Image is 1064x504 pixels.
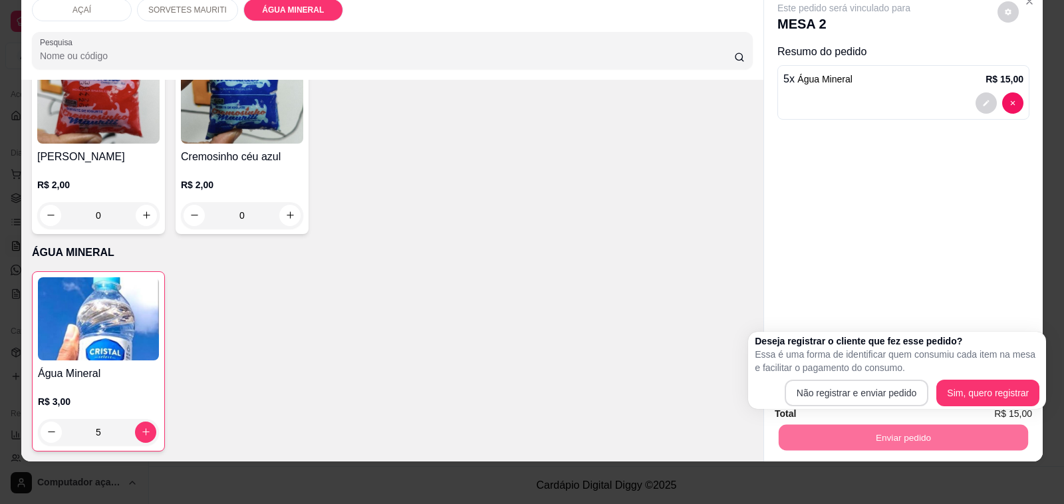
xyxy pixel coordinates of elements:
[1002,92,1023,114] button: decrease-product-quantity
[777,1,910,15] p: Este pedido será vinculado para
[783,71,853,87] p: 5 x
[797,74,853,84] span: Água Mineral
[135,422,156,443] button: increase-product-quantity
[136,205,157,226] button: increase-product-quantity
[775,408,796,419] strong: Total
[181,149,303,165] h4: Cremosinho céu azul
[40,37,77,48] label: Pesquisa
[181,178,303,191] p: R$ 2,00
[40,205,61,226] button: decrease-product-quantity
[279,205,301,226] button: increase-product-quantity
[779,425,1028,451] button: Enviar pedido
[184,205,205,226] button: decrease-product-quantity
[997,1,1019,23] button: decrease-product-quantity
[755,334,1039,348] h2: Deseja registrar o cliente que fez esse pedido?
[40,49,734,63] input: Pesquisa
[148,5,227,15] p: SORVETES MAURITI
[777,44,1029,60] p: Resumo do pedido
[785,380,929,406] button: Não registrar e enviar pedido
[976,92,997,114] button: decrease-product-quantity
[986,72,1023,86] p: R$ 15,00
[777,15,910,33] p: MESA 2
[262,5,324,15] p: ÁGUA MINERAL
[181,61,303,144] img: product-image
[755,348,1039,374] p: Essa é uma forma de identificar quem consumiu cada item na mesa e facilitar o pagamento do consumo.
[38,277,159,360] img: product-image
[38,395,159,408] p: R$ 3,00
[936,380,1039,406] button: Sim, quero registrar
[38,366,159,382] h4: Água Mineral
[37,178,160,191] p: R$ 2,00
[37,61,160,144] img: product-image
[41,422,62,443] button: decrease-product-quantity
[37,149,160,165] h4: [PERSON_NAME]
[994,406,1032,421] span: R$ 15,00
[32,245,753,261] p: ÁGUA MINERAL
[72,5,91,15] p: AÇAÍ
